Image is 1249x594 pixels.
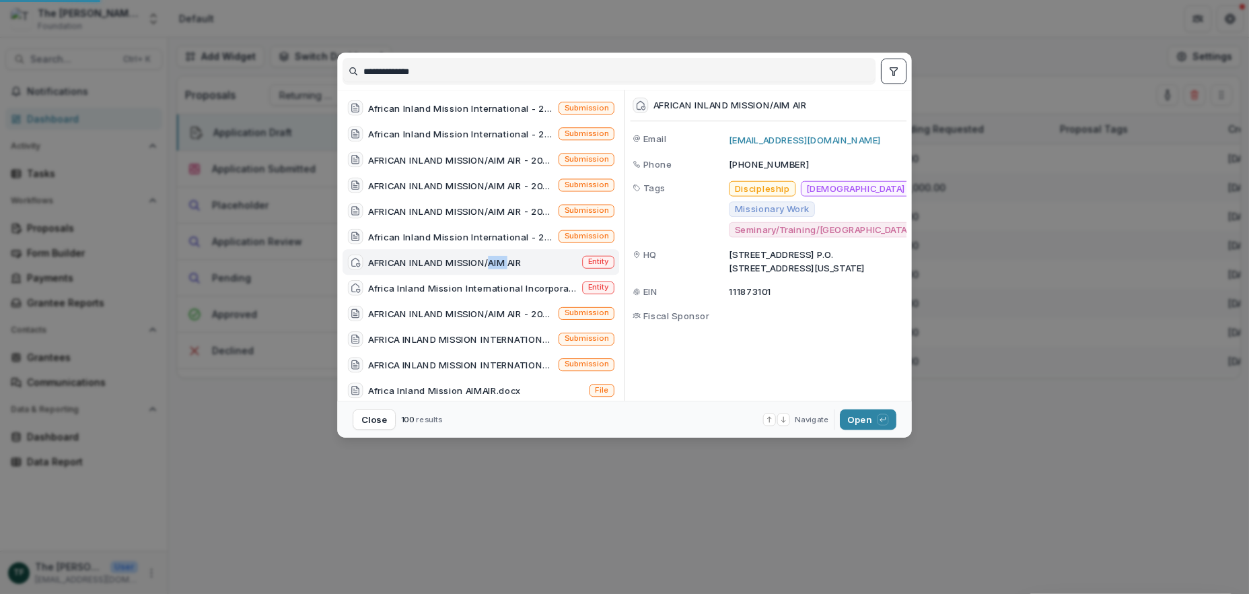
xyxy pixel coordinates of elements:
[368,255,522,269] div: AFRICAN INLAND MISSION/AIM AIR
[806,183,905,194] span: [DEMOGRAPHIC_DATA]
[729,134,881,145] a: [EMAIL_ADDRESS][DOMAIN_NAME]
[643,285,658,298] span: EIN
[643,248,657,261] span: HQ
[368,101,553,114] div: African Inland Mission International - 2024 - The [PERSON_NAME] Foundation Grant Proposal Applica...
[564,308,608,318] span: Submission
[368,178,553,191] div: AFRICAN INLAND MISSION/AIM AIR - 2024 - The [PERSON_NAME] Foundation Grant Proposal Application
[368,358,553,371] div: AFRICA INLAND MISSION INTERNATIONAL - Grant - [DATE]
[588,257,608,266] span: Entity
[401,414,415,424] span: 100
[416,414,442,424] span: results
[564,154,608,164] span: Submission
[643,158,672,171] span: Phone
[795,414,828,425] span: Navigate
[368,204,553,218] div: AFRICAN INLAND MISSION/AIM AIR - 2023 - The [PERSON_NAME] Foundation Grant Proposal Application
[588,283,608,292] span: Entity
[643,181,666,195] span: Tags
[643,131,667,145] span: Email
[368,306,553,320] div: AFRICAN INLAND MISSION/AIM AIR - 2025 - The [PERSON_NAME] Foundation Grant Proposal Application
[735,183,790,194] span: Discipleship
[564,103,608,112] span: Submission
[368,281,577,294] div: Africa Inland Mission International Incorporated
[643,308,709,322] span: Fiscal Sponsor
[368,152,553,166] div: AFRICAN INLAND MISSION/AIM AIR - 2024 - The [PERSON_NAME] Foundation Grant Proposal Application
[564,129,608,138] span: Submission
[564,205,608,215] span: Submission
[729,285,904,298] p: 111873101
[564,334,608,343] span: Submission
[564,231,608,240] span: Submission
[353,409,396,430] button: Close
[368,127,553,140] div: African Inland Mission International - 2024 - The [PERSON_NAME] Foundation Grant Proposal Applica...
[368,332,553,345] div: AFRICA INLAND MISSION INTERNATIONAL - Grant - [DATE]
[735,204,809,215] span: Missionary Work
[653,100,807,110] div: AFRICAN INLAND MISSION/AIM AIR
[368,230,553,243] div: African Inland Mission International - 2023 - The [PERSON_NAME] Foundation Grant Proposal Applica...
[595,385,608,395] span: File
[729,248,904,275] p: [STREET_ADDRESS] P.O. [STREET_ADDRESS][US_STATE]
[729,158,904,171] p: [PHONE_NUMBER]
[368,383,520,397] div: Africa Inland Mission AIMAIR.docx
[564,360,608,369] span: Submission
[881,59,906,84] button: toggle filters
[840,409,896,430] button: Open
[735,224,911,235] span: Seminary/Training/[GEOGRAPHIC_DATA]
[564,180,608,189] span: Submission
